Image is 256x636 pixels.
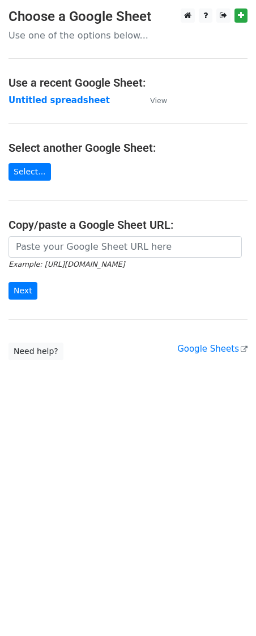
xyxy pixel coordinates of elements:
[8,260,125,268] small: Example: [URL][DOMAIN_NAME]
[8,141,248,155] h4: Select another Google Sheet:
[8,218,248,232] h4: Copy/paste a Google Sheet URL:
[8,95,110,105] a: Untitled spreadsheet
[8,163,51,181] a: Select...
[8,236,242,258] input: Paste your Google Sheet URL here
[8,76,248,89] h4: Use a recent Google Sheet:
[8,29,248,41] p: Use one of the options below...
[150,96,167,105] small: View
[8,8,248,25] h3: Choose a Google Sheet
[8,343,63,360] a: Need help?
[8,282,37,300] input: Next
[177,344,248,354] a: Google Sheets
[139,95,167,105] a: View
